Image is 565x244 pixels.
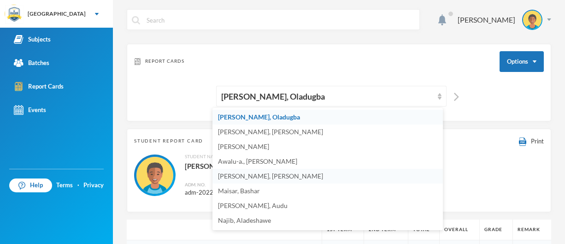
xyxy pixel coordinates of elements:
input: Search [146,10,415,30]
a: Help [9,179,52,192]
span: [PERSON_NAME], Audu [218,202,288,209]
div: [PERSON_NAME], Oladugba [185,160,339,172]
span: [PERSON_NAME] [218,143,269,150]
th: Remark [513,220,551,240]
button: Options [500,51,544,72]
span: [PERSON_NAME], [PERSON_NAME] [218,172,323,180]
div: [PERSON_NAME], Oladugba [221,90,433,103]
div: Student Name [185,153,339,160]
img: search [132,16,140,24]
div: [PERSON_NAME] [458,14,515,25]
div: Report Cards [14,82,64,91]
div: [GEOGRAPHIC_DATA] [28,10,86,18]
div: Events [14,105,46,115]
div: Adm. No. [185,181,240,188]
a: Privacy [83,181,104,190]
th: Grade [480,220,513,240]
span: [PERSON_NAME], Oladugba [218,113,300,121]
div: Batches [14,58,49,68]
div: adm-2022-23-002b [185,188,240,197]
span: Maisar, Bashar [218,187,260,195]
th: Overall [439,220,479,240]
span: Print [531,137,544,145]
span: Awalu-a., [PERSON_NAME] [218,157,297,165]
span: Najib, Aladeshawe [218,216,271,224]
span: [PERSON_NAME], [PERSON_NAME] [218,128,323,136]
div: Subjects [14,35,51,44]
img: STUDENT [523,11,541,29]
div: Report Cards [134,58,184,65]
img: STUDENT [136,157,173,194]
div: · [77,181,79,190]
a: Terms [56,181,73,190]
span: Student Report Card [134,137,203,144]
button: Next Student [447,91,462,101]
img: logo [5,5,24,24]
